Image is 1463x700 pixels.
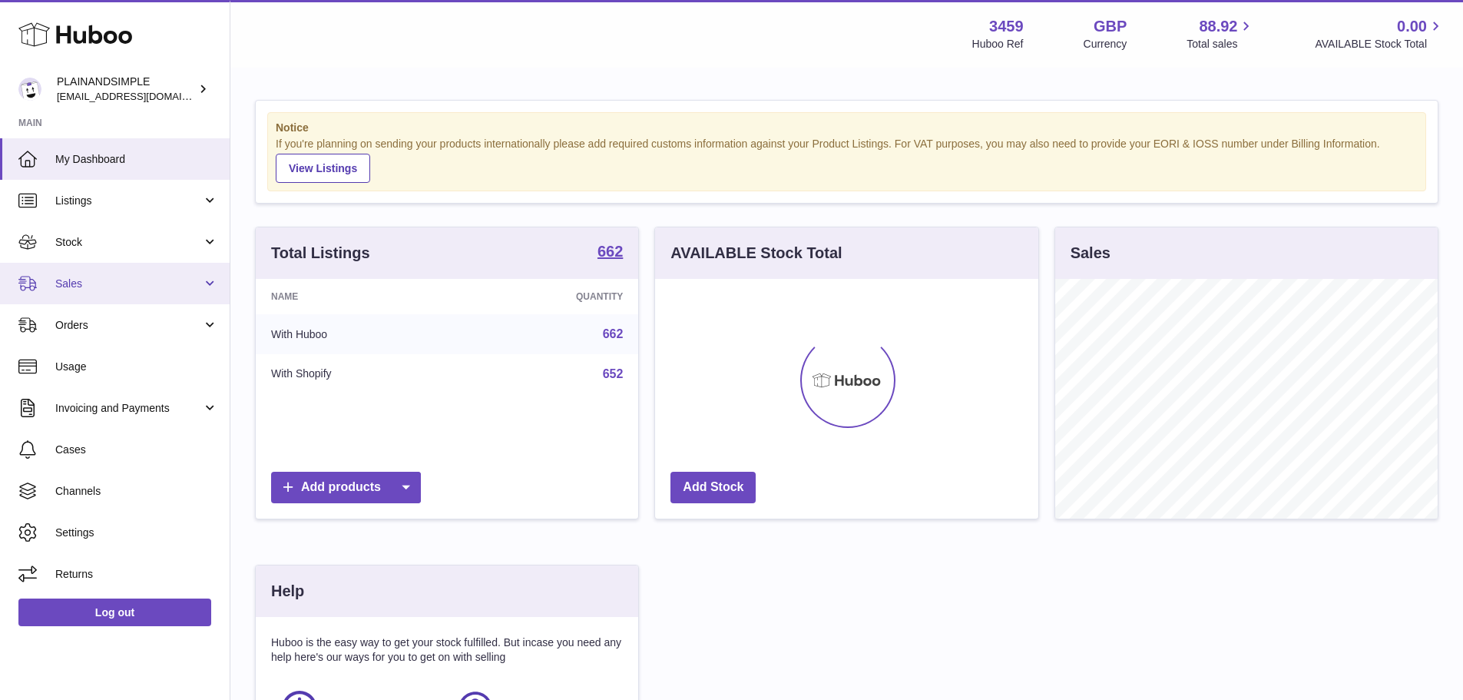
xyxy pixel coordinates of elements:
img: internalAdmin-3459@internal.huboo.com [18,78,41,101]
p: Huboo is the easy way to get your stock fulfilled. But incase you need any help here's our ways f... [271,635,623,665]
strong: GBP [1094,16,1127,37]
a: View Listings [276,154,370,183]
strong: 662 [597,244,623,259]
strong: 3459 [989,16,1024,37]
span: Invoicing and Payments [55,401,202,416]
td: With Shopify [256,354,462,394]
span: 0.00 [1397,16,1427,37]
span: Channels [55,484,218,499]
div: Huboo Ref [972,37,1024,51]
span: Orders [55,318,202,333]
div: Currency [1084,37,1127,51]
h3: Sales [1071,243,1110,264]
span: Usage [55,360,218,374]
td: With Huboo [256,314,462,354]
h3: AVAILABLE Stock Total [670,243,842,264]
a: 652 [603,367,624,380]
span: 88.92 [1199,16,1237,37]
a: Add Stock [670,472,756,503]
div: PLAINANDSIMPLE [57,75,195,104]
span: Total sales [1187,37,1255,51]
span: My Dashboard [55,152,218,167]
span: Settings [55,526,218,540]
span: [EMAIL_ADDRESS][DOMAIN_NAME] [57,90,226,102]
span: AVAILABLE Stock Total [1315,37,1445,51]
span: Cases [55,443,218,457]
div: If you're planning on sending your products internationally please add required customs informati... [276,137,1418,183]
h3: Help [271,581,304,602]
h3: Total Listings [271,243,370,264]
a: 662 [603,327,624,340]
strong: Notice [276,121,1418,135]
a: Add products [271,472,421,503]
span: Listings [55,194,202,208]
th: Quantity [462,279,639,314]
a: 88.92 Total sales [1187,16,1255,51]
a: 662 [597,244,623,262]
span: Returns [55,567,218,582]
span: Stock [55,235,202,250]
a: Log out [18,599,211,626]
span: Sales [55,277,202,291]
th: Name [256,279,462,314]
a: 0.00 AVAILABLE Stock Total [1315,16,1445,51]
